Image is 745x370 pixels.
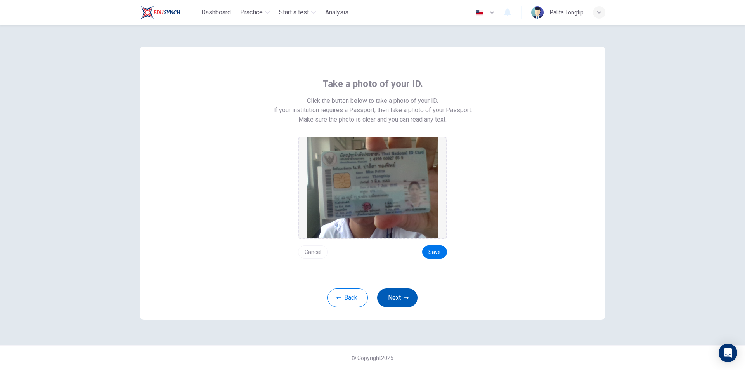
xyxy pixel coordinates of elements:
[237,5,273,19] button: Practice
[273,96,472,115] span: Click the button below to take a photo of your ID. If your institution requires a Passport, then ...
[140,5,180,20] img: Train Test logo
[352,355,393,361] span: © Copyright 2025
[719,344,737,362] div: Open Intercom Messenger
[298,245,328,259] button: Cancel
[325,8,348,17] span: Analysis
[279,8,309,17] span: Start a test
[327,288,368,307] button: Back
[322,5,352,19] button: Analysis
[201,8,231,17] span: Dashboard
[198,5,234,19] button: Dashboard
[276,5,319,19] button: Start a test
[550,8,584,17] div: Palita Tongtip
[322,78,423,90] span: Take a photo of your ID.
[377,288,418,307] button: Next
[240,8,263,17] span: Practice
[422,245,447,259] button: Save
[140,5,198,20] a: Train Test logo
[298,115,447,124] span: Make sure the photo is clear and you can read any text.
[531,6,544,19] img: Profile picture
[475,10,484,16] img: en
[307,137,438,238] img: preview screemshot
